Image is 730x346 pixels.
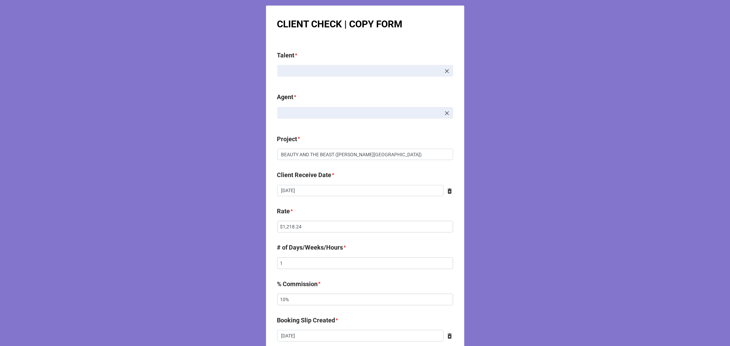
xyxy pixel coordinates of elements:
[277,51,295,60] label: Talent
[277,134,297,144] label: Project
[277,316,335,325] label: Booking Slip Created
[277,92,294,102] label: Agent
[277,243,343,252] label: # of Days/Weeks/Hours
[277,207,290,216] label: Rate
[277,279,318,289] label: % Commission
[277,170,332,180] label: Client Receive Date
[277,18,403,30] b: CLIENT CHECK | COPY FORM
[277,330,444,342] input: Date
[277,185,444,197] input: Date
